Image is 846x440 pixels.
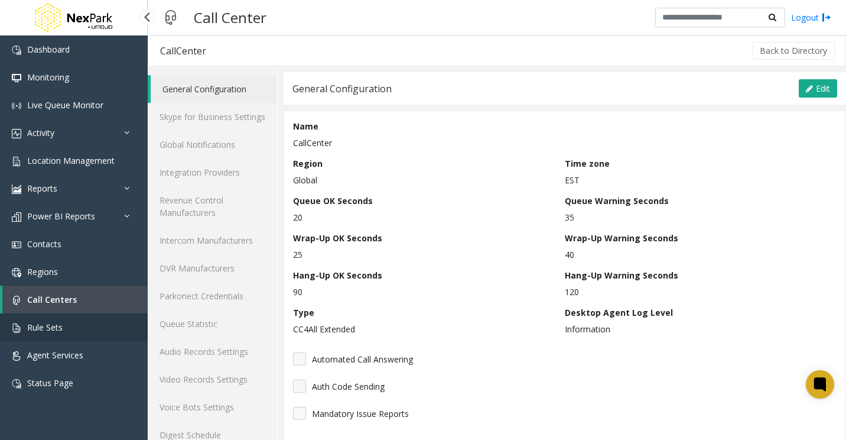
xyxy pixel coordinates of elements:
img: 'icon' [12,46,21,55]
span: Contacts [27,238,61,250]
img: 'icon' [12,129,21,138]
img: 'icon' [12,296,21,305]
label: Hang-Up OK Seconds [293,269,382,282]
span: Live Queue Monitor [27,99,103,111]
button: Edit [799,79,837,98]
p: 25 [293,248,559,261]
span: Rule Sets [27,322,63,333]
a: General Configuration [151,75,277,103]
span: Mandatory Issue Reports [312,407,409,420]
span: Activity [27,127,54,138]
span: Agent Services [27,350,83,361]
span: Status Page [27,377,73,389]
span: Automated Call Answering [312,353,413,365]
label: Desktop Agent Log Level [565,306,673,319]
span: Regions [27,266,58,277]
a: Audio Records Settings [148,338,277,365]
p: Global [293,174,559,186]
img: 'icon' [12,157,21,166]
label: Queue Warning Seconds [565,195,669,207]
label: Wrap-Up OK Seconds [293,232,382,244]
a: Global Notifications [148,131,277,158]
span: Auth Code Sending [312,380,385,393]
label: Region [293,157,323,170]
label: Name [293,120,318,132]
a: Skype for Business Settings [148,103,277,131]
a: Call Centers [2,286,148,313]
img: 'icon' [12,240,21,250]
img: 'icon' [12,212,21,222]
img: 'icon' [12,73,21,83]
img: 'icon' [12,185,21,194]
p: 120 [565,286,831,298]
img: 'icon' [12,351,21,361]
h3: Call Center [188,3,272,32]
span: Dashboard [27,44,70,55]
p: EST [565,174,831,186]
p: 35 [565,211,831,224]
span: Monitoring [27,72,69,83]
a: DVR Manufacturers [148,254,277,282]
label: Queue OK Seconds [293,195,373,207]
span: Power BI Reports [27,211,95,222]
span: Location Management [27,155,115,166]
a: Logout [791,11,831,24]
p: 40 [565,248,831,261]
label: Type [293,306,314,319]
a: Revenue Control Manufacturers [148,186,277,227]
p: 20 [293,211,559,224]
a: Video Records Settings [148,365,277,393]
a: Integration Providers [148,158,277,186]
label: Time zone [565,157,610,170]
img: 'icon' [12,268,21,277]
div: General Configuration [292,81,392,96]
button: Back to Directory [752,42,835,60]
p: CC4All Extended [293,323,559,335]
img: 'icon' [12,379,21,389]
img: 'icon' [12,323,21,333]
img: pageIcon [160,3,182,32]
a: Queue Statistic [148,310,277,338]
div: CallCenter [160,43,206,59]
a: Intercom Manufacturers [148,227,277,254]
span: Reports [27,183,57,194]
span: Edit [816,83,830,94]
p: CallCenter [293,137,831,149]
p: 90 [293,286,559,298]
a: Parkonect Credentials [148,282,277,310]
label: Wrap-Up Warning Seconds [565,232,678,244]
img: 'icon' [12,101,21,111]
img: logout [822,11,831,24]
span: Call Centers [27,294,77,305]
p: Information [565,323,831,335]
a: Voice Bots Settings [148,393,277,421]
label: Hang-Up Warning Seconds [565,269,678,282]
